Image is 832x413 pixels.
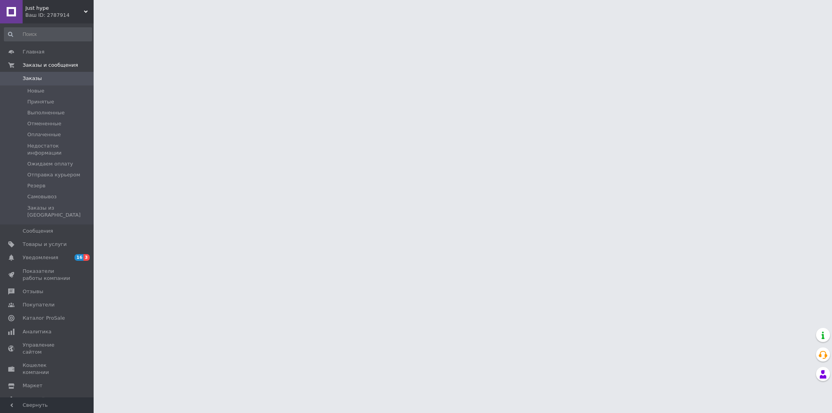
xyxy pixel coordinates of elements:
[27,120,61,127] span: Отмененные
[27,131,61,138] span: Оплаченные
[23,48,44,55] span: Главная
[23,254,58,261] span: Уведомления
[27,193,57,200] span: Самовывоз
[23,382,43,389] span: Маркет
[27,98,54,105] span: Принятые
[27,182,46,189] span: Резерв
[23,288,43,295] span: Отзывы
[23,396,51,403] span: Настройки
[23,301,55,308] span: Покупатели
[27,109,65,116] span: Выполненные
[23,241,67,248] span: Товары и услуги
[23,268,72,282] span: Показатели работы компании
[75,254,83,261] span: 16
[27,205,91,219] span: Заказы из [GEOGRAPHIC_DATA]
[27,142,91,157] span: Недостаток информации
[23,315,65,322] span: Каталог ProSale
[25,5,84,12] span: Just hype
[83,254,90,261] span: 3
[23,362,72,376] span: Кошелек компании
[27,160,73,167] span: Ожидаем оплату
[23,328,51,335] span: Аналитика
[27,87,44,94] span: Новые
[23,75,42,82] span: Заказы
[23,62,78,69] span: Заказы и сообщения
[25,12,94,19] div: Ваш ID: 2787914
[27,171,80,178] span: Отправка курьером
[23,342,72,356] span: Управление сайтом
[23,228,53,235] span: Сообщения
[4,27,92,41] input: Поиск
